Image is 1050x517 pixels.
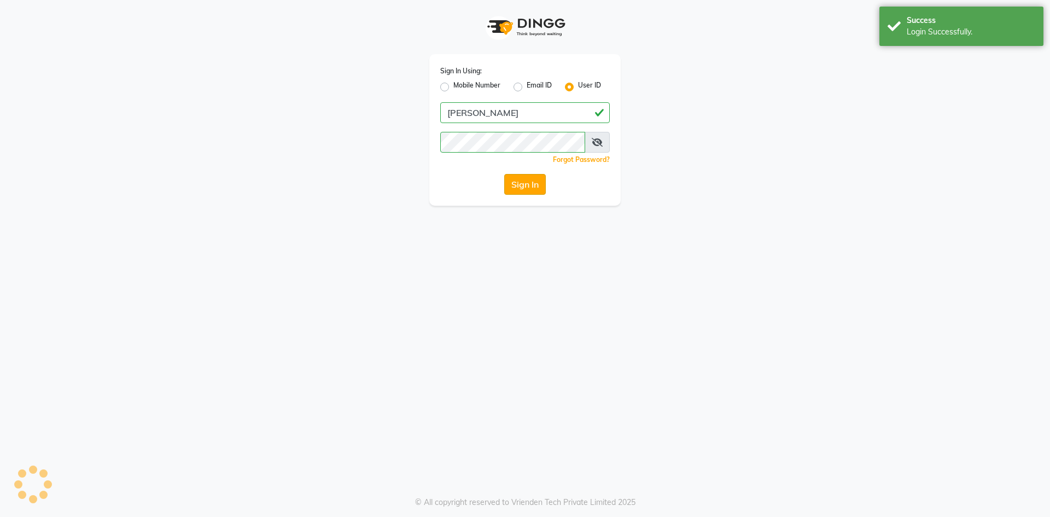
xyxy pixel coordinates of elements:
label: Email ID [527,80,552,94]
label: User ID [578,80,601,94]
a: Forgot Password? [553,155,610,164]
label: Mobile Number [453,80,500,94]
div: Success [907,15,1035,26]
label: Sign In Using: [440,66,482,76]
button: Sign In [504,174,546,195]
img: logo1.svg [481,11,569,43]
input: Username [440,102,610,123]
input: Username [440,132,585,153]
div: Login Successfully. [907,26,1035,38]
